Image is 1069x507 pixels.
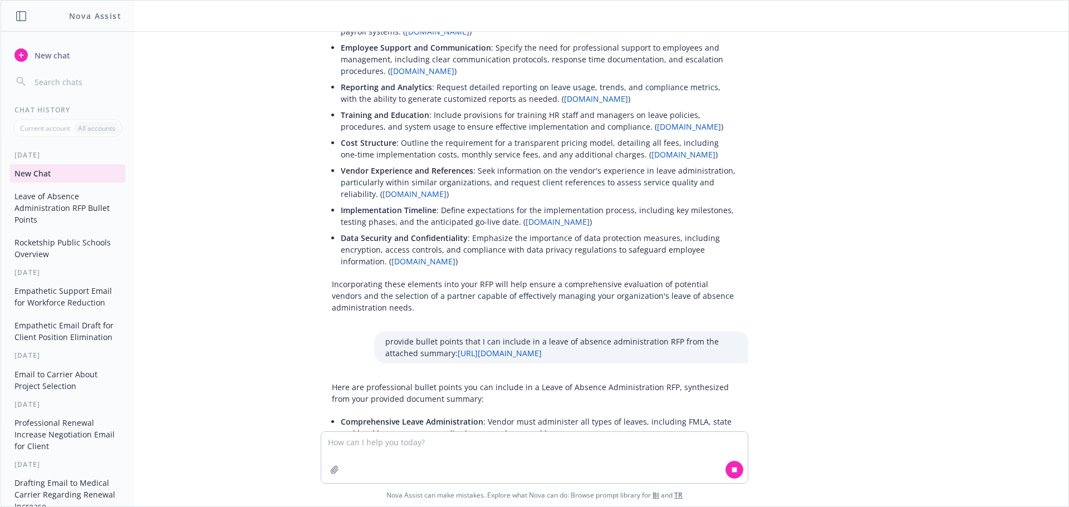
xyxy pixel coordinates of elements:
button: Empathetic Support Email for Workforce Reduction [10,282,125,312]
span: Comprehensive Leave Administration [341,416,483,427]
a: [DOMAIN_NAME] [657,121,721,132]
div: [DATE] [1,400,134,409]
a: [DOMAIN_NAME] [526,216,590,227]
span: Reporting and Analytics [341,82,432,92]
span: Implementation Timeline [341,205,437,215]
p: Current account [20,124,70,133]
button: New chat [10,45,125,65]
p: : Seek information on the vendor's experience in leave administration, particularly within simila... [341,165,737,200]
button: Empathetic Email Draft for Client Position Elimination [10,316,125,346]
p: : Outline the requirement for a transparent pricing model, detailing all fees, including one-time... [341,137,737,160]
div: [DATE] [1,460,134,469]
p: : Emphasize the importance of data protection measures, including encryption, access controls, an... [341,232,737,267]
button: Professional Renewal Increase Negotiation Email for Client [10,414,125,455]
button: Leave of Absence Administration RFP Bullet Points [10,187,125,229]
a: [DOMAIN_NAME] [651,149,715,160]
span: Employee Support and Communication [341,42,491,53]
p: Here are professional bullet points you can include in a Leave of Absence Administration RFP, syn... [332,381,737,405]
button: Email to Carrier About Project Selection [10,365,125,395]
h1: Nova Assist [69,10,121,22]
button: New Chat [10,164,125,183]
a: BI [653,490,659,500]
p: : Specify the need for professional support to employees and management, including clear communic... [341,42,737,77]
p: : Define expectations for the implementation process, including key milestones, testing phases, a... [341,204,737,228]
p: : Include provisions for training HR staff and managers on leave policies, procedures, and system... [341,109,737,132]
a: [DOMAIN_NAME] [383,189,447,199]
span: Nova Assist can make mistakes. Explore what Nova can do: Browse prompt library for and [5,484,1064,506]
div: Chat History [1,105,134,115]
p: All accounts [78,124,115,133]
p: Incorporating these elements into your RFP will help ensure a comprehensive evaluation of potenti... [332,278,737,313]
a: [DOMAIN_NAME] [391,256,455,267]
a: [DOMAIN_NAME] [564,93,628,104]
span: Vendor Experience and References [341,165,473,176]
input: Search chats [32,74,121,90]
span: New chat [32,50,70,61]
p: : Request detailed reporting on leave usage, trends, and compliance metrics, with the ability to ... [341,81,737,105]
a: [URL][DOMAIN_NAME] [458,348,542,358]
span: Training and Education [341,110,429,120]
span: Cost Structure [341,137,396,148]
p: provide bullet points that I can include in a leave of absence administration RFP from the attach... [385,336,737,359]
div: [DATE] [1,268,134,277]
button: Rocketship Public Schools Overview [10,233,125,263]
span: Data Security and Confidentiality [341,233,468,243]
a: [DOMAIN_NAME] [390,66,454,76]
li: : Vendor must administer all types of leaves, including FMLA, state and local leaves, company pol... [341,414,737,441]
a: [DOMAIN_NAME] [405,26,469,37]
div: [DATE] [1,150,134,160]
div: [DATE] [1,351,134,360]
a: TR [674,490,683,500]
